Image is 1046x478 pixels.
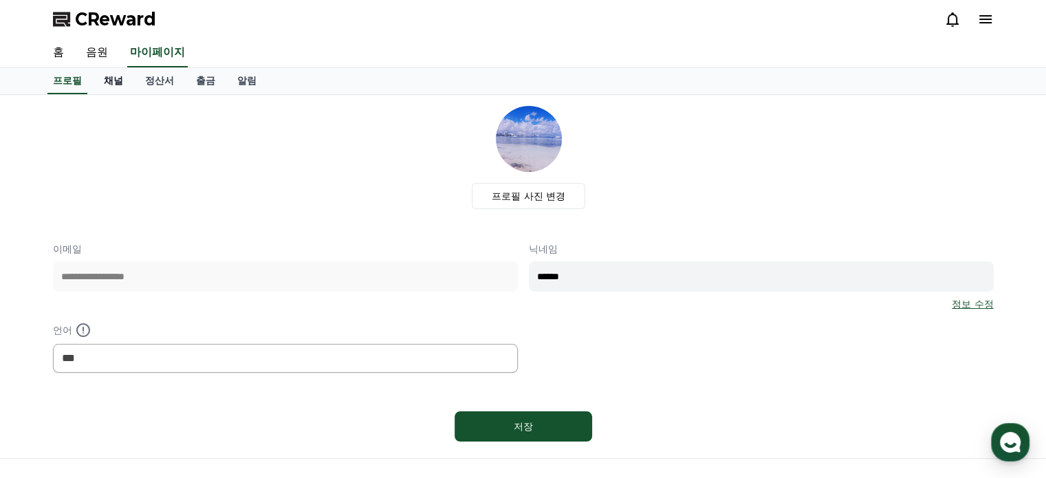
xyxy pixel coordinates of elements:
p: 이메일 [53,242,518,256]
a: 홈 [42,39,75,67]
p: 언어 [53,322,518,338]
span: 홈 [43,384,52,395]
span: 대화 [126,385,142,396]
div: 저장 [482,420,565,433]
a: 정보 수정 [952,297,993,311]
a: 알림 [226,68,268,94]
img: profile_image [496,106,562,172]
span: CReward [75,8,156,30]
a: 정산서 [134,68,185,94]
a: 홈 [4,364,91,398]
a: CReward [53,8,156,30]
button: 저장 [455,411,592,442]
a: 설정 [177,364,264,398]
span: 설정 [213,384,229,395]
a: 채널 [93,68,134,94]
a: 음원 [75,39,119,67]
p: 닉네임 [529,242,994,256]
a: 출금 [185,68,226,94]
label: 프로필 사진 변경 [472,183,585,209]
a: 프로필 [47,68,87,94]
a: 대화 [91,364,177,398]
a: 마이페이지 [127,39,188,67]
